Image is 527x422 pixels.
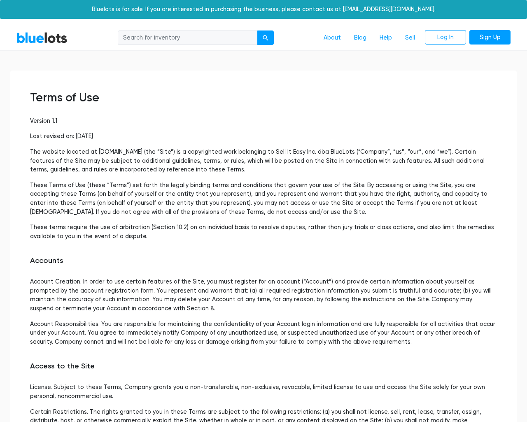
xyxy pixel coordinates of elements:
[399,30,422,46] a: Sell
[30,132,497,141] p: Last revised on: [DATE]
[30,362,497,371] h5: Access to the Site
[30,383,497,401] p: License. Subject to these Terms, Company grants you a non-transferable, non-exclusive, revocable,...
[30,320,497,347] p: Account Responsibilities. You are responsible for maintaining the confidentiality of your Account...
[30,90,497,105] h2: Terms of Use
[317,30,347,46] a: About
[30,256,497,265] h5: Accounts
[30,277,497,313] p: Account Creation. In order to use certain features of the Site, you must register for an account ...
[425,30,466,45] a: Log In
[16,32,68,44] a: BlueLots
[30,181,497,216] p: These Terms of Use (these “Terms”) set forth the legally binding terms and conditions that govern...
[347,30,373,46] a: Blog
[30,223,497,241] p: These terms require the use of arbitration (Section 10.2) on an individual basis to resolve dispu...
[30,117,497,126] p: Version 1.1
[30,148,497,174] p: The website located at [DOMAIN_NAME] (the “Site”) is a copyrighted work belonging to Sell It Easy...
[373,30,399,46] a: Help
[469,30,511,45] a: Sign Up
[118,30,258,45] input: Search for inventory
